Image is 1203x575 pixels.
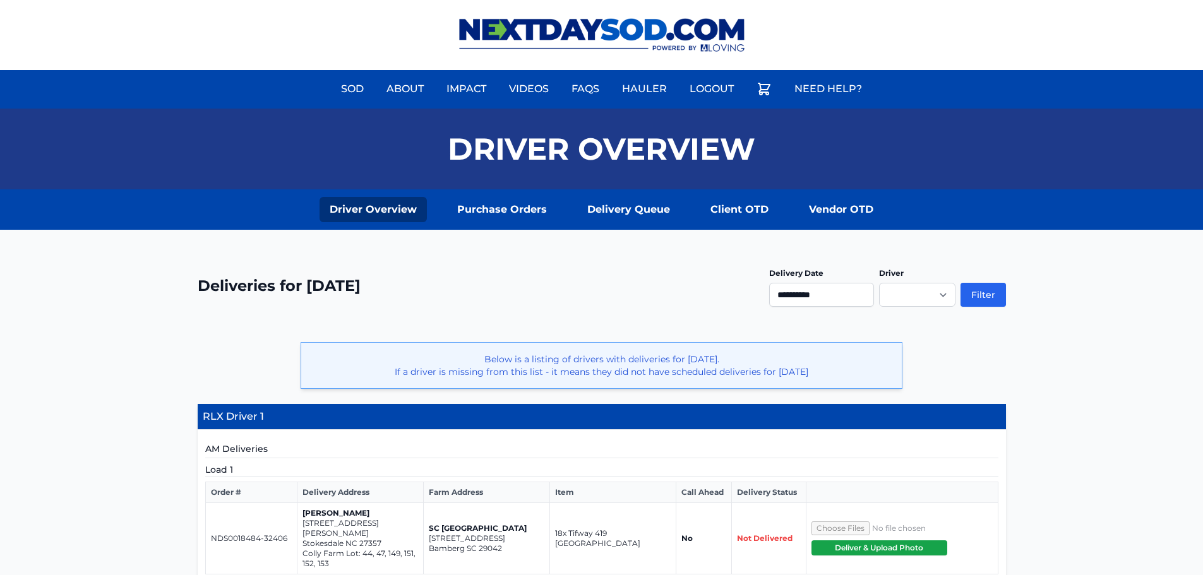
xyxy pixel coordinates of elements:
[429,543,544,554] p: Bamberg SC 29042
[429,533,544,543] p: [STREET_ADDRESS]
[961,283,1006,307] button: Filter
[205,463,998,477] h5: Load 1
[577,197,680,222] a: Delivery Queue
[302,508,418,518] p: [PERSON_NAME]
[379,74,431,104] a: About
[676,482,731,503] th: Call Ahead
[302,548,418,569] p: Colly Farm Lot: 44, 47, 149, 151, 152, 153
[205,442,998,458] h5: AM Deliveries
[302,518,418,538] p: [STREET_ADDRESS][PERSON_NAME]
[447,197,557,222] a: Purchase Orders
[614,74,674,104] a: Hauler
[787,74,870,104] a: Need Help?
[198,276,361,296] h2: Deliveries for [DATE]
[198,404,1006,430] h4: RLX Driver 1
[811,540,947,555] button: Deliver & Upload Photo
[439,74,494,104] a: Impact
[302,538,418,548] p: Stokesdale NC 27357
[501,74,556,104] a: Videos
[423,482,549,503] th: Farm Address
[549,503,676,574] td: 18x Tifway 419 [GEOGRAPHIC_DATA]
[311,353,892,378] p: Below is a listing of drivers with deliveries for [DATE]. If a driver is missing from this list -...
[564,74,607,104] a: FAQs
[211,533,292,543] p: NDS0018484-32406
[681,533,693,543] strong: No
[320,197,427,222] a: Driver Overview
[549,482,676,503] th: Item
[448,134,755,164] h1: Driver Overview
[700,197,779,222] a: Client OTD
[799,197,883,222] a: Vendor OTD
[682,74,741,104] a: Logout
[769,268,823,278] label: Delivery Date
[737,533,793,543] span: Not Delivered
[205,482,297,503] th: Order #
[879,268,904,278] label: Driver
[297,482,423,503] th: Delivery Address
[429,523,544,533] p: SC [GEOGRAPHIC_DATA]
[333,74,371,104] a: Sod
[731,482,806,503] th: Delivery Status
